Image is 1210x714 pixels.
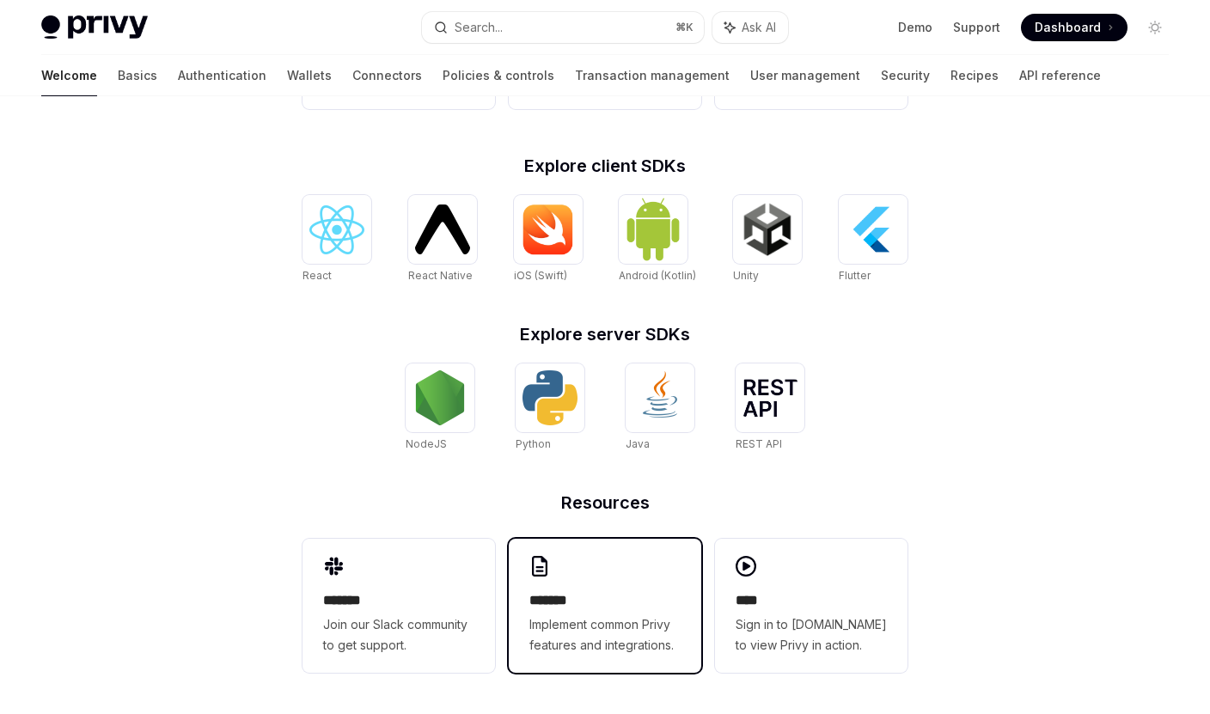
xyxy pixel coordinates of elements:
a: Support [953,19,1000,36]
a: Recipes [950,55,999,96]
span: React Native [408,269,473,282]
span: Join our Slack community to get support. [323,614,474,656]
img: Java [632,370,687,425]
img: light logo [41,15,148,40]
a: iOS (Swift)iOS (Swift) [514,195,583,284]
button: Toggle dark mode [1141,14,1169,41]
img: iOS (Swift) [521,204,576,255]
img: REST API [742,379,797,417]
a: Android (Kotlin)Android (Kotlin) [619,195,696,284]
a: ****Sign in to [DOMAIN_NAME] to view Privy in action. [715,539,907,673]
img: Python [522,370,577,425]
span: Python [516,437,551,450]
a: JavaJava [626,363,694,453]
a: React NativeReact Native [408,195,477,284]
span: NodeJS [406,437,447,450]
img: React [309,205,364,254]
a: UnityUnity [733,195,802,284]
a: User management [750,55,860,96]
span: Implement common Privy features and integrations. [529,614,681,656]
span: REST API [736,437,782,450]
span: Ask AI [742,19,776,36]
h2: Explore client SDKs [302,157,907,174]
span: Unity [733,269,759,282]
div: Search... [455,17,503,38]
span: Dashboard [1035,19,1101,36]
img: React Native [415,204,470,253]
a: Wallets [287,55,332,96]
a: Basics [118,55,157,96]
h2: Explore server SDKs [302,326,907,343]
a: **** **Implement common Privy features and integrations. [509,539,701,673]
a: Dashboard [1021,14,1127,41]
a: Transaction management [575,55,730,96]
a: Policies & controls [443,55,554,96]
span: ⌘ K [675,21,694,34]
a: ReactReact [302,195,371,284]
a: Connectors [352,55,422,96]
a: **** **Join our Slack community to get support. [302,539,495,673]
a: Demo [898,19,932,36]
span: React [302,269,332,282]
a: Welcome [41,55,97,96]
span: iOS (Swift) [514,269,567,282]
button: Ask AI [712,12,788,43]
img: Flutter [846,202,901,257]
span: Flutter [839,269,871,282]
button: Search...⌘K [422,12,705,43]
a: NodeJSNodeJS [406,363,474,453]
a: REST APIREST API [736,363,804,453]
img: Android (Kotlin) [626,197,681,261]
a: Security [881,55,930,96]
span: Java [626,437,650,450]
a: Authentication [178,55,266,96]
a: API reference [1019,55,1101,96]
a: PythonPython [516,363,584,453]
h2: Resources [302,494,907,511]
img: NodeJS [412,370,467,425]
img: Unity [740,202,795,257]
span: Sign in to [DOMAIN_NAME] to view Privy in action. [736,614,887,656]
span: Android (Kotlin) [619,269,696,282]
a: FlutterFlutter [839,195,907,284]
